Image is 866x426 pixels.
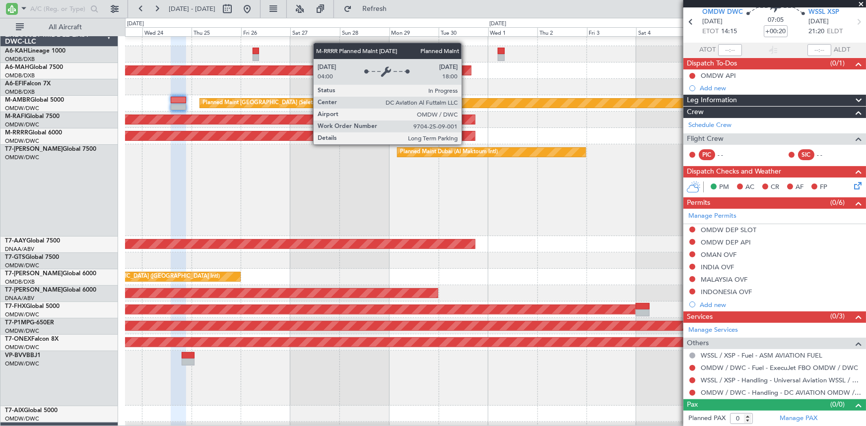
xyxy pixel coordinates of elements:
span: All Aircraft [26,24,105,31]
a: T7-AAYGlobal 7500 [5,238,60,244]
button: All Aircraft [11,19,108,35]
div: Sat 27 [290,27,340,36]
div: - - [718,150,740,159]
span: M-RRRR [5,130,28,136]
a: T7-GTSGlobal 7500 [5,254,59,260]
a: WSSL / XSP - Fuel - ASM AVIATION FUEL [701,351,822,360]
div: Add new [700,84,861,92]
a: Schedule Crew [688,121,732,130]
span: M-AMBR [5,97,30,103]
div: Fri 3 [587,27,637,36]
div: Mon 29 [390,27,439,36]
a: A6-KAHLineage 1000 [5,48,66,54]
button: Refresh [339,1,399,17]
span: AF [796,183,803,192]
div: OMDW DEP SLOT [701,226,756,234]
a: OMDB/DXB [5,88,35,96]
div: INDONESIA OVF [701,288,752,296]
span: A6-MAH [5,64,29,70]
span: T7-[PERSON_NAME] [5,146,63,152]
input: A/C (Reg. or Type) [30,1,87,16]
div: OMDW DEP API [701,238,751,246]
a: OMDW/DWC [5,344,39,351]
a: DNAA/ABV [5,295,34,302]
div: OMDW API [701,71,736,80]
a: M-RRRRGlobal 6000 [5,130,62,136]
a: OMDB/DXB [5,278,35,286]
a: M-RAFIGlobal 7500 [5,114,60,120]
a: OMDW/DWC [5,327,39,335]
div: Planned Maint Dubai (Al Maktoum Intl) [400,145,498,160]
label: Planned PAX [688,414,726,424]
div: Wed 1 [488,27,538,36]
span: (0/6) [830,197,845,208]
span: VP-BVV [5,353,26,359]
span: (0/0) [830,399,845,410]
span: ALDT [834,45,850,55]
a: Manage PAX [780,414,817,424]
span: T7-[PERSON_NAME] [5,287,63,293]
a: Manage Permits [688,211,736,221]
span: Dispatch To-Dos [687,58,737,69]
a: T7-[PERSON_NAME]Global 6000 [5,287,96,293]
a: WSSL / XSP - Handling - Universal Aviation WSSL / XSP [701,376,861,384]
div: Thu 25 [192,27,241,36]
a: A6-EFIFalcon 7X [5,81,51,87]
a: OMDB/DXB [5,72,35,79]
a: OMDW / DWC - Fuel - ExecuJet FBO OMDW / DWC [701,364,858,372]
a: OMDW/DWC [5,311,39,318]
div: SIC [798,149,814,160]
div: OMAN OVF [701,250,736,259]
a: T7-ONEXFalcon 8X [5,336,59,342]
span: T7-ONEX [5,336,31,342]
span: FP [820,183,827,192]
span: ATOT [699,45,716,55]
div: Thu 2 [537,27,587,36]
a: OMDW / DWC - Handling - DC AVIATION OMDW / DWC [701,388,861,397]
a: OMDW/DWC [5,154,39,161]
span: T7-P1MP [5,320,30,326]
a: T7-[PERSON_NAME]Global 7500 [5,146,96,152]
span: A6-EFI [5,81,23,87]
span: WSSL XSP [808,7,839,17]
span: [DATE] [702,17,723,27]
a: T7-FHXGlobal 5000 [5,304,60,309]
a: VP-BVVBBJ1 [5,353,41,359]
span: Flight Crew [687,133,724,145]
a: A6-MAHGlobal 7500 [5,64,63,70]
div: Planned Maint [GEOGRAPHIC_DATA] (Seletar) [202,96,319,111]
div: Planned Maint [GEOGRAPHIC_DATA] ([GEOGRAPHIC_DATA] Intl) [54,269,220,284]
span: Others [687,338,709,349]
span: T7-GTS [5,254,25,260]
div: Sun 28 [340,27,390,36]
span: [DATE] - [DATE] [169,4,215,13]
div: Wed 24 [142,27,192,36]
span: [DATE] [808,17,829,27]
span: T7-AAY [5,238,26,244]
a: DNAA/ABV [5,245,34,253]
div: [DATE] [127,20,144,28]
span: Dispatch Checks and Weather [687,166,781,178]
a: T7-P1MPG-650ER [5,320,54,326]
span: Refresh [354,5,396,12]
span: PM [719,183,729,192]
div: - - [817,150,839,159]
span: T7-AIX [5,408,24,414]
a: Manage Services [688,325,738,335]
span: M-RAFI [5,114,26,120]
a: T7-[PERSON_NAME]Global 6000 [5,271,96,277]
a: OMDW/DWC [5,360,39,367]
span: AC [745,183,754,192]
span: A6-KAH [5,48,28,54]
div: Fri 26 [241,27,291,36]
div: Sat 4 [636,27,686,36]
div: INDIA OVF [701,263,734,271]
span: Pax [687,399,698,411]
span: ETOT [702,27,719,37]
span: Permits [687,197,710,209]
a: T7-AIXGlobal 5000 [5,408,58,414]
span: 07:05 [768,15,784,25]
a: OMDW/DWC [5,105,39,112]
div: [DATE] [490,20,507,28]
a: M-AMBRGlobal 5000 [5,97,64,103]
